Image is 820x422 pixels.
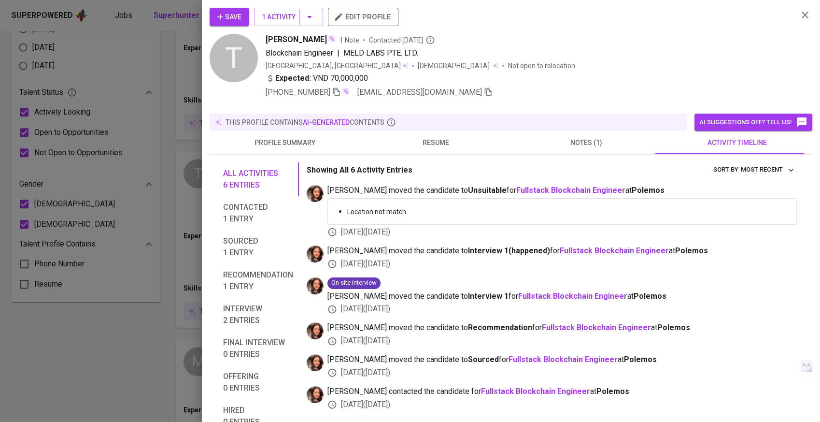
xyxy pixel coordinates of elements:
[210,34,258,82] div: T
[369,35,435,45] span: Contacted [DATE]
[509,355,618,364] a: Fullstack Blockchain Engineer
[266,34,327,45] span: [PERSON_NAME]
[254,8,323,26] button: 1 Activity
[223,235,293,259] span: Sourced 1 entry
[327,304,797,315] div: [DATE] ( [DATE] )
[262,11,315,23] span: 1 Activity
[342,87,350,95] img: magic_wand.svg
[327,354,797,365] span: [PERSON_NAME] moved the candidate to for at
[307,185,324,202] img: thao.thai@glints.com
[468,246,550,255] b: Interview 1 ( happened )
[518,291,627,301] a: Fullstack Blockchain Engineer
[713,166,738,173] span: sort by
[327,185,797,196] span: [PERSON_NAME] moved the candidate to for at
[226,117,384,127] p: this profile contains contents
[328,8,398,26] button: edit profile
[596,387,629,396] span: Polemos
[223,371,293,394] span: Offering 0 entries
[675,246,708,255] span: Polemos
[347,207,789,217] p: Location not match
[481,387,590,396] a: Fullstack Blockchain Engineer
[468,355,499,364] b: Sourced
[327,246,797,257] span: [PERSON_NAME] moved the candidate to for at
[517,137,656,149] span: notes (1)
[327,291,797,302] span: [PERSON_NAME] moved the candidate to for at
[741,164,794,175] span: Most Recent
[632,186,664,195] span: Polemos
[624,355,657,364] span: Polemos
[667,137,806,149] span: activity timeline
[307,386,324,403] img: thao.thai@glints.com
[223,202,293,225] span: Contacted 1 entry
[327,399,797,410] div: [DATE] ( [DATE] )
[307,164,412,176] p: Showing All 6 Activity Entries
[327,259,797,270] div: [DATE] ( [DATE] )
[468,186,507,195] b: Unsuitable
[327,386,797,397] span: [PERSON_NAME] contacted the candidate for at
[266,48,333,58] span: Blockchain Engineer
[223,337,293,360] span: Final interview 0 entries
[266,87,330,97] span: [PHONE_NUMBER]
[327,227,797,238] div: [DATE] ( [DATE] )
[327,322,797,334] span: [PERSON_NAME] moved the candidate to for at
[215,137,354,149] span: profile summary
[357,87,482,97] span: [EMAIL_ADDRESS][DOMAIN_NAME]
[516,186,625,195] a: Fullstack Blockchain Engineer
[336,11,391,23] span: edit profile
[307,246,324,262] img: thao.thai@glints.com
[694,114,812,131] button: AI suggestions off? Tell us!
[343,48,418,58] span: MELD LABS PTE. LTD.
[418,61,491,71] span: [DEMOGRAPHIC_DATA]
[657,323,690,332] span: Polemos
[339,35,359,45] span: 1 Note
[223,303,293,326] span: Interview 2 entries
[307,354,324,371] img: thao.thai@glints.com
[542,323,651,332] a: Fullstack Blockchain Engineer
[223,269,293,292] span: Recommendation 1 entry
[328,13,398,20] a: edit profile
[560,246,669,255] a: Fullstack Blockchain Engineer
[425,35,435,45] svg: By Vietnam recruiter
[223,168,293,191] span: All activities 6 entries
[303,118,350,126] span: AI-generated
[634,291,666,301] span: Polemos
[210,8,249,26] button: Save
[275,73,311,84] b: Expected:
[508,61,575,71] p: Not open to relocation
[699,116,807,128] span: AI suggestions off? Tell us!
[328,35,336,43] img: magic_wand.svg
[327,335,797,347] div: [DATE] ( [DATE] )
[307,322,324,339] img: thao.thai@glints.com
[327,367,797,378] div: [DATE] ( [DATE] )
[738,162,797,177] button: sort by
[337,47,339,59] span: |
[468,291,509,301] b: Interview 1
[266,61,408,71] div: [GEOGRAPHIC_DATA], [GEOGRAPHIC_DATA]
[266,73,368,84] div: VND 70,000,000
[307,277,324,294] img: thao.thai@glints.com
[217,11,241,23] span: Save
[468,323,532,332] b: Recommendation
[327,278,381,288] span: On site interview
[366,137,505,149] span: resume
